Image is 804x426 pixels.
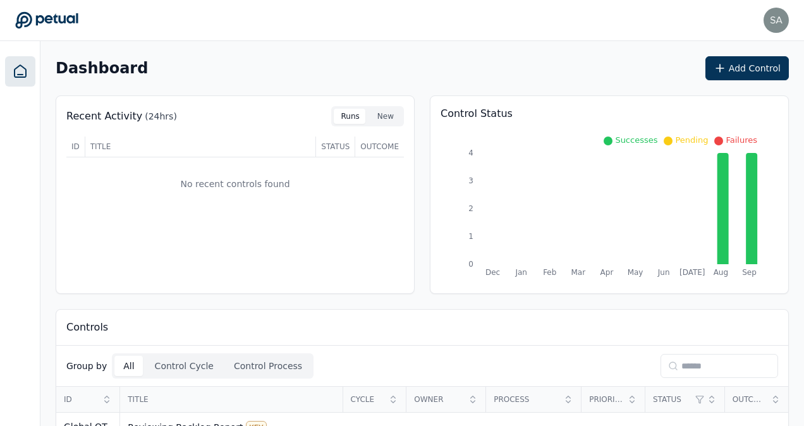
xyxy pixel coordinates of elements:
[468,260,473,269] tspan: 0
[679,268,705,277] tspan: [DATE]
[145,110,177,123] p: (24hrs)
[485,268,500,277] tspan: Dec
[468,232,473,241] tspan: 1
[71,142,80,152] span: ID
[468,149,473,157] tspan: 4
[733,394,767,405] span: Outcome
[114,356,143,376] button: All
[64,394,98,405] span: ID
[128,394,334,405] span: Title
[66,109,142,124] p: Recent Activity
[334,109,367,124] button: Runs
[225,356,311,376] button: Control Process
[468,176,473,185] tspan: 3
[441,106,778,121] p: Control Status
[66,157,404,211] td: No recent controls found
[628,268,643,277] tspan: May
[571,268,586,277] tspan: Mar
[90,142,311,152] span: Title
[726,135,757,145] span: Failures
[66,360,107,372] p: Group by
[515,268,527,277] tspan: Jan
[360,142,399,152] span: Outcome
[351,394,385,405] span: Cycle
[714,268,728,277] tspan: Aug
[5,56,35,87] a: Dashboard
[494,394,559,405] span: Process
[543,268,556,277] tspan: Feb
[468,204,473,213] tspan: 2
[764,8,789,33] img: sapna.rao@arm.com
[56,59,148,77] h2: Dashboard
[414,394,464,405] span: Owner
[705,56,789,80] button: Add Control
[615,135,657,145] span: Successes
[15,11,78,29] a: Go to Dashboard
[66,320,108,335] p: Controls
[146,356,222,376] button: Control Cycle
[589,394,623,405] span: Priority
[657,268,670,277] tspan: Jun
[742,268,757,277] tspan: Sep
[675,135,708,145] span: Pending
[321,142,350,152] span: Status
[600,268,614,277] tspan: Apr
[653,394,691,405] span: Status
[370,109,401,124] button: New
